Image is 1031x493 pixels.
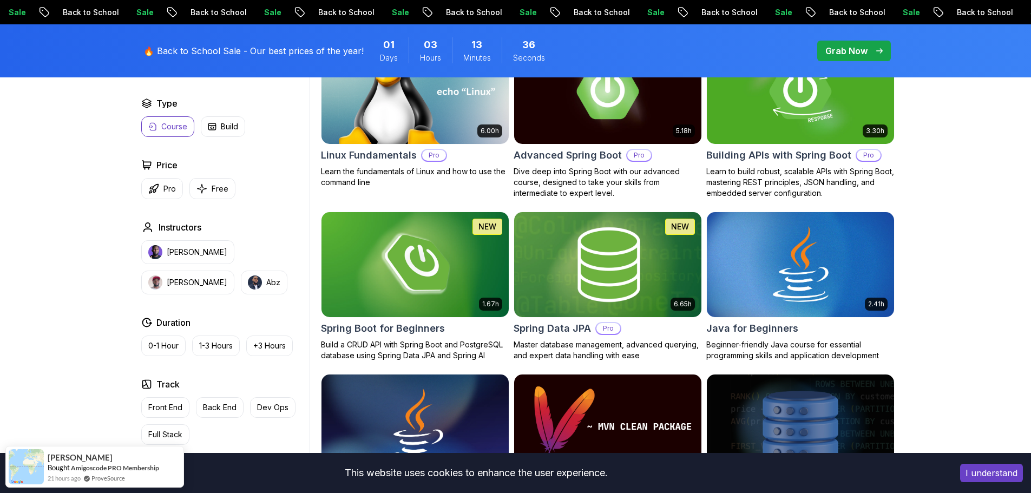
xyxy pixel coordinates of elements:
[91,474,125,483] a: ProveSource
[514,212,702,361] a: Spring Data JPA card6.65hNEWSpring Data JPAProMaster database management, advanced querying, and ...
[201,116,245,137] button: Build
[212,183,228,194] p: Free
[199,340,233,351] p: 1-3 Hours
[148,402,182,413] p: Front End
[248,275,262,290] img: instructor img
[196,397,244,418] button: Back End
[266,277,280,288] p: Abz
[124,7,159,18] p: Sale
[383,37,395,52] span: 1 Days
[252,7,287,18] p: Sale
[321,166,509,188] p: Learn the fundamentals of Linux and how to use the command line
[706,148,851,163] h2: Building APIs with Spring Boot
[141,397,189,418] button: Front End
[562,7,635,18] p: Back to School
[148,340,179,351] p: 0-1 Hour
[9,449,44,484] img: provesource social proof notification image
[706,321,798,336] h2: Java for Beginners
[156,378,180,391] h2: Track
[161,121,187,132] p: Course
[163,183,176,194] p: Pro
[148,429,182,440] p: Full Stack
[321,374,509,479] img: Java for Developers card
[306,7,380,18] p: Back to School
[321,339,509,361] p: Build a CRUD API with Spring Boot and PostgreSQL database using Spring Data JPA and Spring AI
[857,150,881,161] p: Pro
[141,116,194,137] button: Course
[706,339,895,361] p: Beginner-friendly Java course for essential programming skills and application development
[707,212,894,317] img: Java for Beginners card
[825,44,868,57] p: Grab Now
[676,127,692,135] p: 5.18h
[482,300,499,308] p: 1.67h
[167,247,227,258] p: [PERSON_NAME]
[868,300,884,308] p: 2.41h
[866,127,884,135] p: 3.30h
[156,159,178,172] h2: Price
[141,178,183,199] button: Pro
[471,37,482,52] span: 13 Minutes
[159,221,201,234] h2: Instructors
[71,464,159,472] a: Amigoscode PRO Membership
[514,374,701,479] img: Maven Essentials card
[321,212,509,317] img: Spring Boot for Beginners card
[763,7,798,18] p: Sale
[514,39,701,144] img: Advanced Spring Boot card
[48,463,70,472] span: Bought
[513,52,545,63] span: Seconds
[674,300,692,308] p: 6.65h
[321,212,509,361] a: Spring Boot for Beginners card1.67hNEWSpring Boot for BeginnersBuild a CRUD API with Spring Boot ...
[141,240,234,264] button: instructor img[PERSON_NAME]
[514,38,702,199] a: Advanced Spring Boot card5.18hAdvanced Spring BootProDive deep into Spring Boot with our advanced...
[167,277,227,288] p: [PERSON_NAME]
[463,52,491,63] span: Minutes
[380,7,415,18] p: Sale
[478,221,496,232] p: NEW
[321,148,417,163] h2: Linux Fundamentals
[250,397,295,418] button: Dev Ops
[514,166,702,199] p: Dive deep into Spring Boot with our advanced course, designed to take your skills from intermedia...
[48,474,81,483] span: 21 hours ago
[945,7,1019,18] p: Back to School
[434,7,508,18] p: Back to School
[141,336,186,356] button: 0-1 Hour
[596,323,620,334] p: Pro
[257,402,288,413] p: Dev Ops
[380,52,398,63] span: Days
[817,7,891,18] p: Back to School
[627,150,651,161] p: Pro
[508,7,542,18] p: Sale
[156,316,191,329] h2: Duration
[514,148,622,163] h2: Advanced Spring Boot
[192,336,240,356] button: 1-3 Hours
[707,374,894,479] img: Advanced Databases card
[891,7,925,18] p: Sale
[481,127,499,135] p: 6.00h
[514,339,702,361] p: Master database management, advanced querying, and expert data handling with ease
[148,245,162,259] img: instructor img
[143,44,364,57] p: 🔥 Back to School Sale - Our best prices of the year!
[141,271,234,294] button: instructor img[PERSON_NAME]
[51,7,124,18] p: Back to School
[422,150,446,161] p: Pro
[635,7,670,18] p: Sale
[424,37,437,52] span: 3 Hours
[48,453,113,462] span: [PERSON_NAME]
[321,321,445,336] h2: Spring Boot for Beginners
[509,209,706,319] img: Spring Data JPA card
[246,336,293,356] button: +3 Hours
[253,340,286,351] p: +3 Hours
[148,275,162,290] img: instructor img
[522,37,535,52] span: 36 Seconds
[420,52,441,63] span: Hours
[321,38,509,188] a: Linux Fundamentals card6.00hLinux FundamentalsProLearn the fundamentals of Linux and how to use t...
[141,424,189,445] button: Full Stack
[221,121,238,132] p: Build
[156,97,178,110] h2: Type
[706,212,895,361] a: Java for Beginners card2.41hJava for BeginnersBeginner-friendly Java course for essential program...
[8,461,944,485] div: This website uses cookies to enhance the user experience.
[671,221,689,232] p: NEW
[960,464,1023,482] button: Accept cookies
[706,166,895,199] p: Learn to build robust, scalable APIs with Spring Boot, mastering REST principles, JSON handling, ...
[689,7,763,18] p: Back to School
